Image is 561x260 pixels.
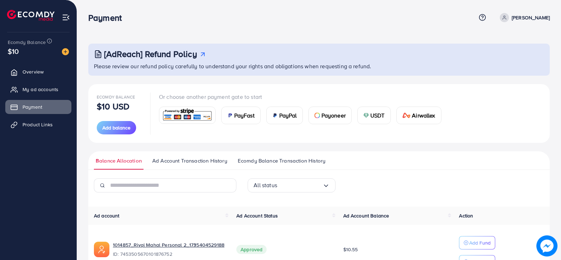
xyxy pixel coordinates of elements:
span: $10 [8,46,19,56]
img: card [402,113,411,118]
div: <span class='underline'>1014857_Rivaj Mahal Personal 2_1735404529188</span></br>7453505670101876752 [113,241,225,258]
span: Product Links [23,121,53,128]
img: logo [7,10,55,21]
span: Airwallex [412,111,435,120]
span: ID: 7453505670101876752 [113,251,225,258]
p: Add Fund [469,239,491,247]
span: Payoneer [321,111,346,120]
span: Ecomdy Balance [97,94,135,100]
a: cardUSDT [357,107,391,124]
img: card [161,108,213,123]
a: 1014857_Rivaj Mahal Personal 2_1735404529188 [113,241,224,248]
span: USDT [370,111,385,120]
img: card [227,113,233,118]
input: Search for option [277,180,323,191]
img: card [272,113,278,118]
span: $10.55 [343,246,358,253]
span: All status [254,180,277,191]
h3: Payment [88,13,127,23]
p: $10 USD [97,102,129,110]
span: Ad account [94,212,120,219]
h3: [AdReach] Refund Policy [104,49,197,59]
span: Overview [23,68,44,75]
div: Search for option [248,178,336,192]
p: Please review our refund policy carefully to understand your rights and obligations when requesti... [94,62,546,70]
span: Ecomdy Balance [8,39,46,46]
a: My ad accounts [5,82,71,96]
img: ic-ads-acc.e4c84228.svg [94,242,109,257]
a: Payment [5,100,71,114]
p: [PERSON_NAME] [512,13,550,22]
span: PayPal [279,111,297,120]
a: cardAirwallex [396,107,441,124]
img: image [536,235,557,256]
button: Add Fund [459,236,495,249]
span: Payment [23,103,42,110]
a: cardPayPal [266,107,303,124]
a: Overview [5,65,71,79]
span: Ad Account Transaction History [152,157,227,165]
img: image [62,48,69,55]
a: Product Links [5,118,71,132]
button: Add balance [97,121,136,134]
span: Ad Account Balance [343,212,389,219]
a: card [159,107,216,124]
a: cardPayFast [221,107,261,124]
a: [PERSON_NAME] [497,13,550,22]
span: Balance Allocation [96,157,142,165]
p: Or choose another payment gate to start [159,93,447,101]
span: PayFast [234,111,255,120]
span: Ecomdy Balance Transaction History [238,157,325,165]
img: card [314,113,320,118]
span: Action [459,212,473,219]
span: Approved [236,245,267,254]
span: Add balance [102,124,130,131]
span: Ad Account Status [236,212,278,219]
img: menu [62,13,70,21]
span: My ad accounts [23,86,58,93]
img: card [363,113,369,118]
a: cardPayoneer [308,107,352,124]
